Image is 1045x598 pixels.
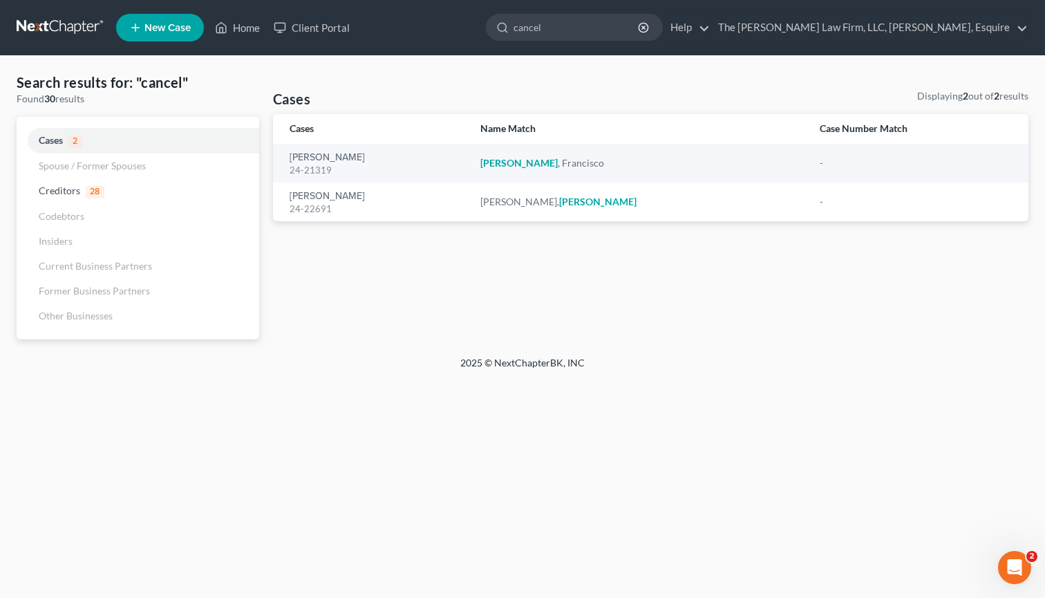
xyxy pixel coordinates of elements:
[998,551,1031,584] iframe: Intercom live chat
[39,210,84,222] span: Codebtors
[711,15,1028,40] a: The [PERSON_NAME] Law Firm, LLC, [PERSON_NAME], Esquire
[39,235,73,247] span: Insiders
[17,229,259,254] a: Insiders
[559,196,637,207] em: [PERSON_NAME]
[480,195,798,209] div: [PERSON_NAME],
[994,90,999,102] strong: 2
[39,310,113,321] span: Other Businesses
[290,191,365,201] a: [PERSON_NAME]
[17,204,259,229] a: Codebtors
[44,93,55,104] strong: 30
[17,73,259,92] h4: Search results for: "cancel"
[1026,551,1037,562] span: 2
[273,114,469,144] th: Cases
[39,160,146,171] span: Spouse / Former Spouses
[663,15,710,40] a: Help
[514,15,640,40] input: Search by name...
[17,128,259,153] a: Cases2
[480,156,798,170] div: , Francisco
[290,153,365,162] a: [PERSON_NAME]
[39,134,63,146] span: Cases
[273,89,310,109] h4: Cases
[17,254,259,279] a: Current Business Partners
[17,92,259,106] div: Found results
[39,185,80,196] span: Creditors
[17,178,259,204] a: Creditors28
[144,23,191,33] span: New Case
[39,285,150,297] span: Former Business Partners
[129,356,916,381] div: 2025 © NextChapterBK, INC
[68,136,82,148] span: 2
[480,157,558,169] em: [PERSON_NAME]
[820,195,1012,209] div: -
[86,186,104,198] span: 28
[290,164,458,177] div: 24-21319
[208,15,267,40] a: Home
[17,303,259,328] a: Other Businesses
[809,114,1028,144] th: Case Number Match
[39,260,152,272] span: Current Business Partners
[963,90,968,102] strong: 2
[17,153,259,178] a: Spouse / Former Spouses
[290,203,458,216] div: 24-22691
[820,156,1012,170] div: -
[917,89,1028,103] div: Displaying out of results
[469,114,809,144] th: Name Match
[267,15,357,40] a: Client Portal
[17,279,259,303] a: Former Business Partners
